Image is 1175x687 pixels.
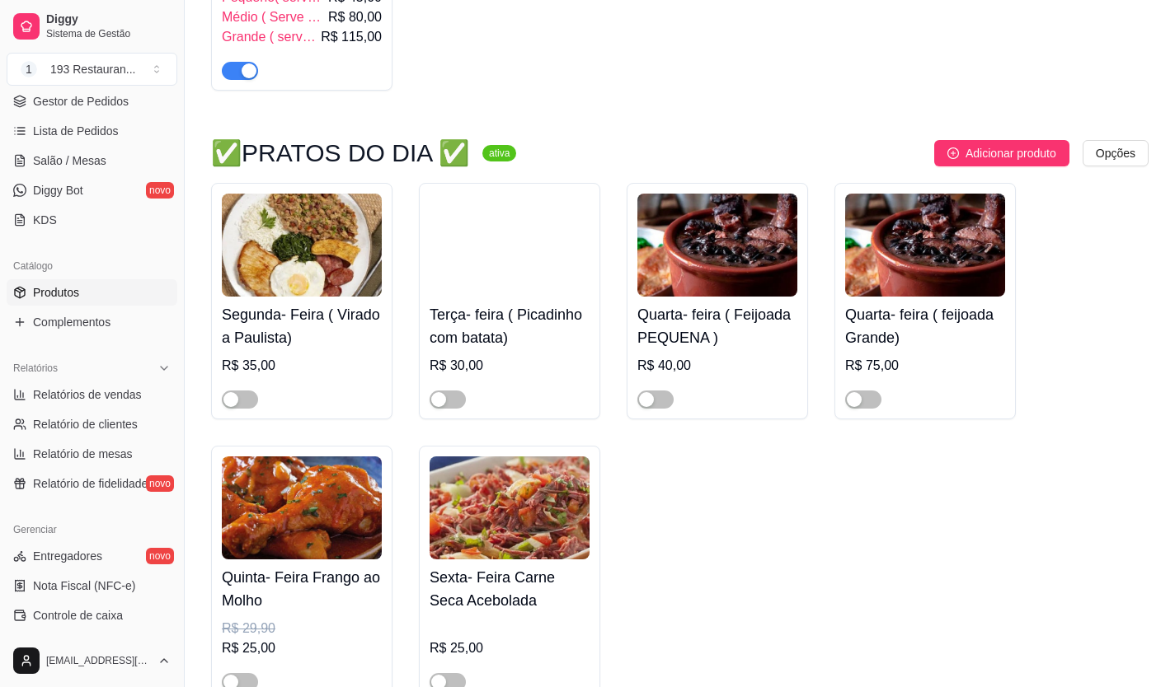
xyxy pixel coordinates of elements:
div: R$ 29,90 [222,619,382,638]
a: Salão / Mesas [7,147,177,174]
a: Relatórios de vendas [7,381,177,408]
a: Lista de Pedidos [7,118,177,144]
div: R$ 40,00 [637,356,797,376]
span: Entregadores [33,548,102,564]
span: R$ 80,00 [328,7,382,27]
span: Adicionar produto [966,144,1056,162]
h3: ✅PRATOS DO DIA ✅ [211,143,469,163]
button: [EMAIL_ADDRESS][DOMAIN_NAME] [7,641,177,680]
span: Produtos [33,284,79,301]
h4: Sexta- Feira Carne Seca Acebolada [430,566,590,612]
span: Diggy [46,12,171,27]
h4: Terça- feira ( Picadinho com batata) [430,303,590,349]
a: Gestor de Pedidos [7,88,177,114]
img: product-image [430,194,590,297]
span: Relatórios de vendas [33,386,142,403]
sup: ativa [482,145,516,161]
h4: Quinta- Feira Frango ao Molho [222,566,382,612]
div: R$ 25,00 [222,638,382,658]
span: Diggy Bot [33,182,83,199]
a: Produtos [7,279,177,306]
a: DiggySistema de Gestão [7,7,177,46]
a: KDS [7,207,177,233]
button: Select a team [7,53,177,86]
span: Lista de Pedidos [33,123,119,139]
img: product-image [637,194,797,297]
div: R$ 30,00 [430,356,590,376]
a: Nota Fiscal (NFC-e) [7,572,177,599]
span: R$ 115,00 [321,27,382,47]
div: R$ 25,00 [430,638,590,658]
div: R$ 35,00 [222,356,382,376]
h4: Segunda- Feira ( Virado a Paulista) [222,303,382,349]
div: Catálogo [7,253,177,279]
span: Salão / Mesas [33,152,106,169]
a: Entregadoresnovo [7,543,177,569]
span: Relatórios [13,362,58,375]
span: Opções [1096,144,1135,162]
span: Sistema de Gestão [46,27,171,40]
h4: Quarta- feira ( feijoada Grande) [845,303,1005,349]
a: Complementos [7,309,177,335]
img: product-image [845,194,1005,297]
button: Opções [1083,140,1149,166]
a: Relatório de mesas [7,441,177,467]
span: Controle de caixa [33,607,123,624]
span: Relatório de fidelidade [33,475,148,492]
span: Médio ( Serve 2 pessoas ) [222,7,325,27]
img: product-image [222,194,382,297]
a: Relatório de clientes [7,411,177,437]
span: Relatório de clientes [33,416,138,432]
span: Relatório de mesas [33,446,133,462]
span: KDS [33,212,57,228]
span: [EMAIL_ADDRESS][DOMAIN_NAME] [46,654,151,667]
span: 1 [21,61,37,77]
button: Adicionar produto [934,140,1069,166]
a: Controle de fiado [7,632,177,658]
a: Relatório de fidelidadenovo [7,470,177,497]
a: Diggy Botnovo [7,177,177,203]
img: product-image [430,456,590,559]
a: Controle de caixa [7,602,177,629]
span: Complementos [33,314,110,330]
img: product-image [222,456,382,559]
span: plus-circle [947,147,959,159]
span: Grande ( serve 3 pessoas) [222,27,317,47]
span: Gestor de Pedidos [33,93,129,110]
h4: Quarta- feira ( Feijoada PEQUENA ) [637,303,797,349]
div: Gerenciar [7,516,177,543]
div: 193 Restauran ... [50,61,136,77]
span: Nota Fiscal (NFC-e) [33,577,135,594]
div: R$ 75,00 [845,356,1005,376]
